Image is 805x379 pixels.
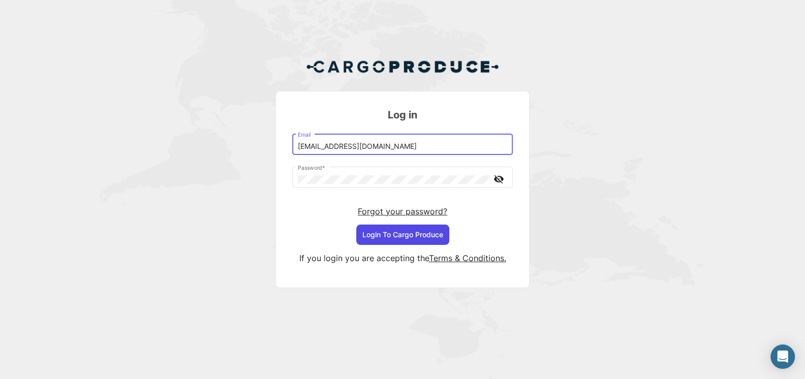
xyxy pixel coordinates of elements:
[429,253,506,263] a: Terms & Conditions.
[292,108,513,122] h3: Log in
[358,206,447,216] a: Forgot your password?
[770,344,795,369] div: Open Intercom Messenger
[356,225,449,245] button: Login To Cargo Produce
[306,54,499,79] img: Cargo Produce Logo
[299,253,429,263] span: If you login you are accepting the
[492,173,505,185] mat-icon: visibility_off
[298,142,508,151] input: Email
